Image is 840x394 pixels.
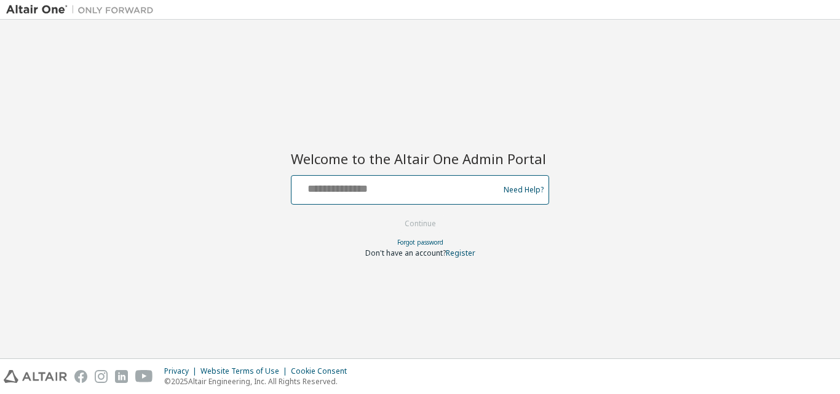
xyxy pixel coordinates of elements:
a: Forgot password [397,238,443,246]
p: © 2025 Altair Engineering, Inc. All Rights Reserved. [164,376,354,387]
div: Privacy [164,366,200,376]
img: youtube.svg [135,370,153,383]
div: Website Terms of Use [200,366,291,376]
div: Cookie Consent [291,366,354,376]
img: Altair One [6,4,160,16]
img: instagram.svg [95,370,108,383]
a: Register [446,248,475,258]
a: Need Help? [504,189,544,190]
img: linkedin.svg [115,370,128,383]
span: Don't have an account? [365,248,446,258]
img: altair_logo.svg [4,370,67,383]
img: facebook.svg [74,370,87,383]
h2: Welcome to the Altair One Admin Portal [291,150,549,167]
